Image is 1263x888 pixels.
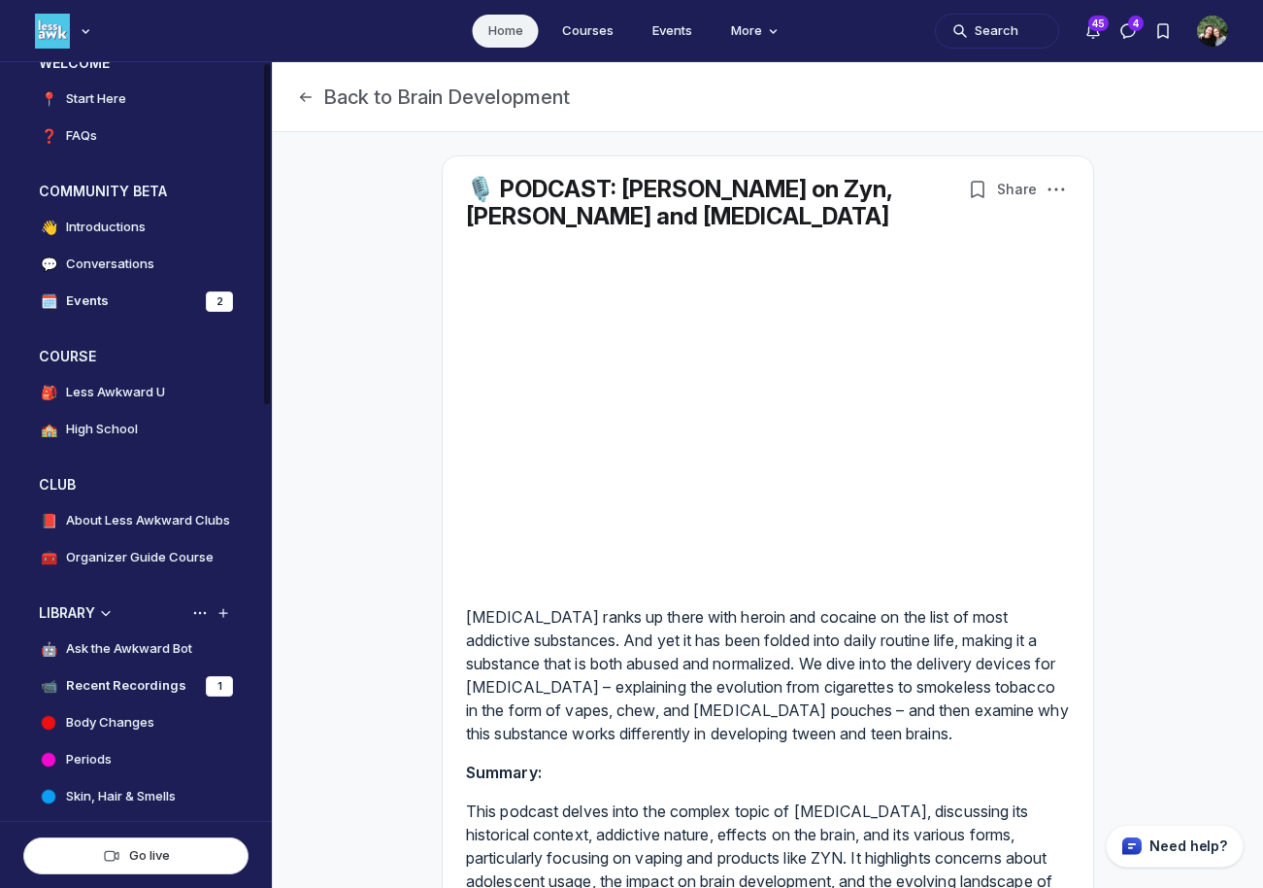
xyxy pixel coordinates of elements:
button: Less Awkward Hub logo [35,12,95,51]
h3: COURSE [39,347,96,366]
span: 🎒 [39,383,58,402]
a: ❓FAQs [23,120,249,153]
a: Events [637,15,708,48]
div: Go live [40,846,232,865]
button: WELCOMECollapse space [23,48,249,79]
a: 🧰Organizer Guide Course [23,541,249,574]
button: Add space or space group [214,603,233,623]
h4: Conversations [66,255,154,274]
button: Search [935,14,1059,49]
button: Notifications [1076,14,1111,49]
h4: Organizer Guide Course [66,548,214,567]
a: Skin, Hair & Smells [23,780,249,813]
a: 💬Conversations [23,248,249,281]
h3: CLUB [39,475,76,495]
h3: COMMUNITY BETA [39,182,167,201]
button: COURSECollapse space [23,341,249,372]
span: 🤖 [39,639,58,659]
a: 🗓️Events2 [23,285,249,318]
button: Bookmarks [964,176,991,203]
h4: Less Awkward U [66,383,165,402]
div: Collapse space [96,603,116,623]
button: COMMUNITY BETACollapse space [23,176,249,207]
button: Go live [23,837,249,874]
h4: About Less Awkward Clubs [66,511,230,530]
span: 📕 [39,511,58,530]
h4: Introductions [66,218,146,237]
a: Periods [23,743,249,776]
h4: Recent Recordings [66,676,186,696]
h4: Body Changes [66,713,154,733]
span: 🧰 [39,548,58,567]
a: 🏫High School [23,413,249,446]
a: 🎒Less Awkward U [23,376,249,409]
a: Home [473,15,539,48]
button: LIBRARYCollapse space [23,598,249,629]
img: Less Awkward Hub logo [35,14,70,49]
span: 🏫 [39,420,58,439]
h4: Skin, Hair & Smells [66,787,176,806]
a: 👋Introductions [23,211,249,244]
button: Circle support widget [1106,825,1244,868]
h4: Start Here [66,89,126,109]
button: Post actions [1043,176,1070,203]
button: Bookmarks [1146,14,1180,49]
a: 🤖Ask the Awkward Bot [23,632,249,666]
h4: Periods [66,750,112,769]
a: Courses [547,15,629,48]
h4: Events [66,291,109,311]
span: Share [997,180,1037,199]
h3: WELCOME [39,53,110,73]
a: 📍Start Here [23,83,249,116]
span: 🗓️ [39,291,58,311]
div: 2 [206,291,233,312]
a: Body Changes [23,706,249,739]
strong: Summary: [466,763,542,782]
a: 🎙️ PODCAST: [PERSON_NAME] on Zyn, [PERSON_NAME] and [MEDICAL_DATA] [466,175,892,230]
button: Share [993,176,1041,203]
p: [MEDICAL_DATA] ranks up there with heroin and cocaine on the list of most addictive substances. A... [466,605,1070,745]
button: Direct messages [1111,14,1146,49]
div: 1 [206,676,233,697]
h3: LIBRARY [39,603,95,623]
span: 💬 [39,255,58,274]
button: More [715,15,791,48]
h4: High School [66,420,138,439]
button: User menu options [1197,16,1228,47]
button: Back to Brain Development [296,84,570,111]
h4: Ask the Awkward Bot [66,639,192,659]
a: 📹Recent Recordings1 [23,669,249,702]
span: 👋 [39,218,58,237]
span: ❓ [39,126,58,146]
a: 📕About Less Awkward Clubs [23,504,249,537]
span: 📹 [39,676,58,696]
button: CLUBCollapse space [23,469,249,500]
h4: FAQs [66,126,97,146]
header: Page Header [273,62,1263,132]
p: Need help? [1149,837,1227,856]
span: More [731,21,783,41]
button: View space group options [190,603,210,623]
span: 📍 [39,89,58,109]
